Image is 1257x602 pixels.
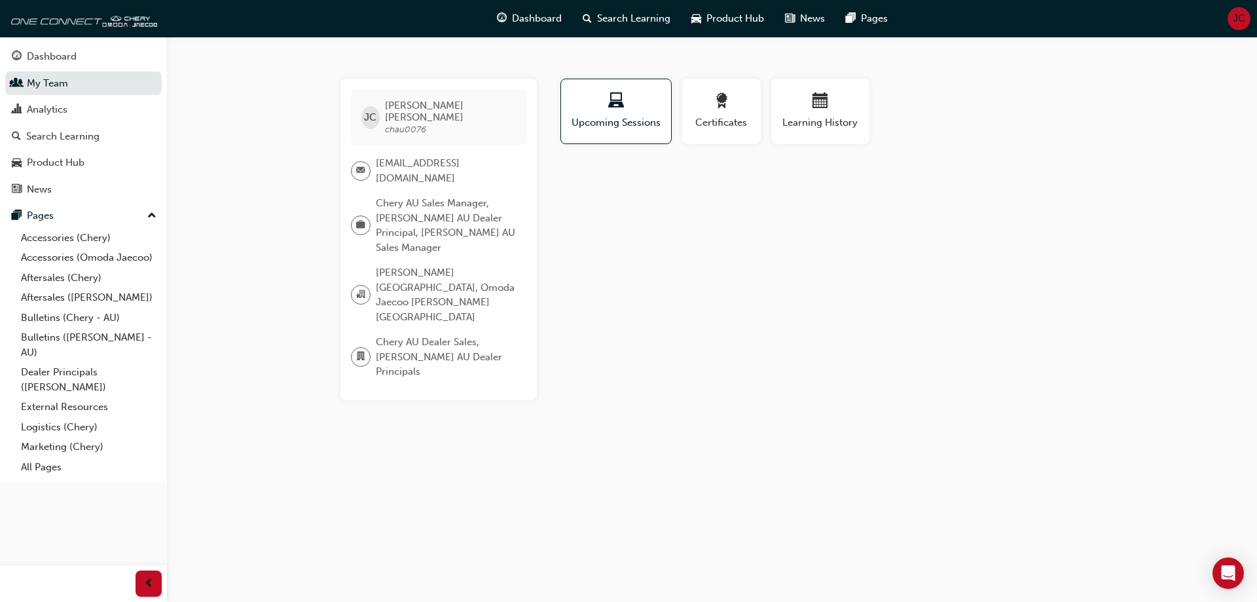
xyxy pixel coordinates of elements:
span: Pages [861,11,888,26]
a: Aftersales ([PERSON_NAME]) [16,288,162,308]
span: Search Learning [597,11,670,26]
span: Dashboard [512,11,562,26]
span: JC [1233,11,1245,26]
span: [PERSON_NAME] [PERSON_NAME] [385,100,515,123]
a: Dashboard [5,45,162,69]
span: email-icon [356,162,365,179]
span: department-icon [356,348,365,366]
span: news-icon [12,184,22,196]
span: organisation-icon [356,286,365,303]
a: Product Hub [5,151,162,175]
a: News [5,178,162,202]
span: calendar-icon [812,93,828,111]
a: Dealer Principals ([PERSON_NAME]) [16,362,162,397]
button: Pages [5,204,162,228]
span: people-icon [12,78,22,90]
span: pages-icon [12,210,22,222]
a: My Team [5,71,162,96]
span: up-icon [147,208,156,225]
span: chau0076 [385,124,426,135]
span: prev-icon [144,576,154,592]
a: All Pages [16,457,162,478]
span: Product Hub [706,11,764,26]
a: Analytics [5,98,162,122]
a: Marketing (Chery) [16,437,162,457]
span: search-icon [583,10,592,27]
a: pages-iconPages [835,5,898,32]
img: oneconnect [7,5,157,31]
button: DashboardMy TeamAnalyticsSearch LearningProduct HubNews [5,42,162,204]
div: Dashboard [27,49,77,64]
div: Pages [27,208,54,223]
a: Accessories (Chery) [16,228,162,248]
span: search-icon [12,131,21,143]
div: Product Hub [27,155,84,170]
a: search-iconSearch Learning [572,5,681,32]
span: Upcoming Sessions [571,115,661,130]
a: External Resources [16,397,162,417]
div: Search Learning [26,129,100,144]
span: guage-icon [12,51,22,63]
span: Chery AU Sales Manager, [PERSON_NAME] AU Dealer Principal, [PERSON_NAME] AU Sales Manager [376,196,516,255]
a: Bulletins (Chery - AU) [16,308,162,328]
span: car-icon [691,10,701,27]
span: pages-icon [846,10,856,27]
a: Search Learning [5,124,162,149]
span: [PERSON_NAME][GEOGRAPHIC_DATA], Omoda Jaecoo [PERSON_NAME][GEOGRAPHIC_DATA] [376,265,516,324]
span: award-icon [714,93,729,111]
span: car-icon [12,157,22,169]
span: news-icon [785,10,795,27]
span: chart-icon [12,104,22,116]
button: JC [1228,7,1250,30]
a: Bulletins ([PERSON_NAME] - AU) [16,328,162,362]
a: Logistics (Chery) [16,417,162,438]
a: Aftersales (Chery) [16,268,162,288]
div: Open Intercom Messenger [1212,557,1244,589]
span: Certificates [692,115,751,130]
a: guage-iconDashboard [486,5,572,32]
span: Chery AU Dealer Sales, [PERSON_NAME] AU Dealer Principals [376,335,516,379]
span: Learning History [781,115,860,130]
a: Accessories (Omoda Jaecoo) [16,248,162,268]
button: Upcoming Sessions [560,79,672,144]
span: News [800,11,825,26]
a: news-iconNews [774,5,835,32]
span: [EMAIL_ADDRESS][DOMAIN_NAME] [376,156,516,185]
span: briefcase-icon [356,217,365,234]
div: News [27,182,52,197]
button: Learning History [771,79,869,144]
a: car-iconProduct Hub [681,5,774,32]
span: laptop-icon [608,93,624,111]
div: Analytics [27,102,67,117]
span: JC [364,110,376,125]
button: Certificates [682,79,761,144]
span: guage-icon [497,10,507,27]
